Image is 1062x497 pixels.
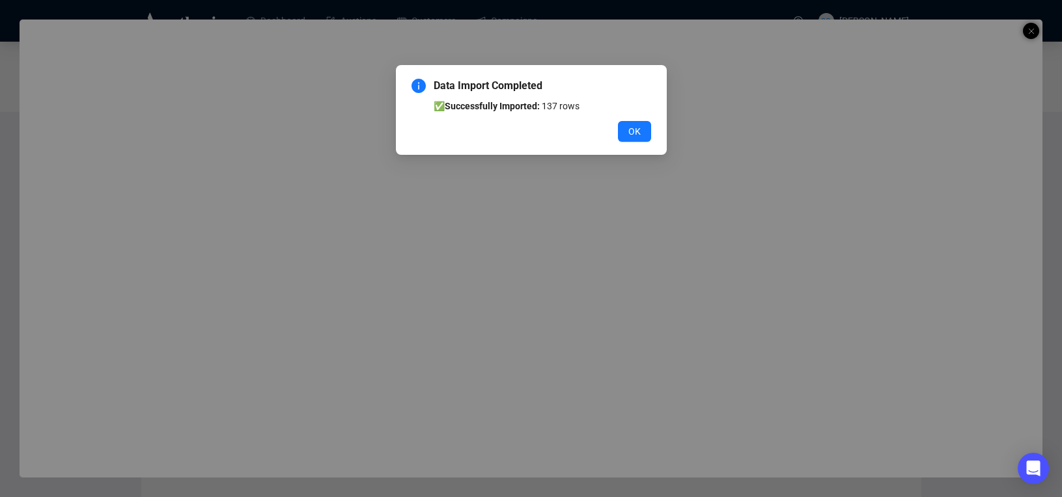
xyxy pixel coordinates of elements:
button: OK [618,121,651,142]
span: info-circle [412,79,426,93]
span: OK [628,124,641,139]
span: Data Import Completed [434,78,651,94]
div: Open Intercom Messenger [1018,453,1049,484]
li: ✅ 137 rows [434,99,651,113]
b: Successfully Imported: [445,101,540,111]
